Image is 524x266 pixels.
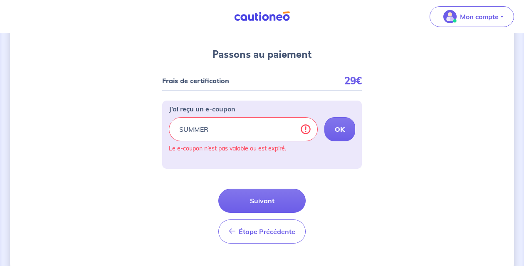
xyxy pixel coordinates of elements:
button: Suivant [218,189,306,213]
p: Mon compte [460,12,499,22]
img: Cautioneo [231,11,293,22]
button: Étape Précédente [218,219,306,244]
p: Frais de certification [162,78,229,84]
button: illu_account_valid_menu.svgMon compte [430,6,514,27]
p: 29€ [344,78,362,84]
button: OK [324,117,355,141]
p: Le e-coupon n’est pas valable ou est expiré. [169,145,355,152]
strong: OK [335,125,345,133]
p: J’ai reçu un e-coupon [169,104,235,114]
span: Étape Précédente [239,227,295,236]
h4: Passons au paiement [213,48,311,61]
img: illu_account_valid_menu.svg [443,10,457,23]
